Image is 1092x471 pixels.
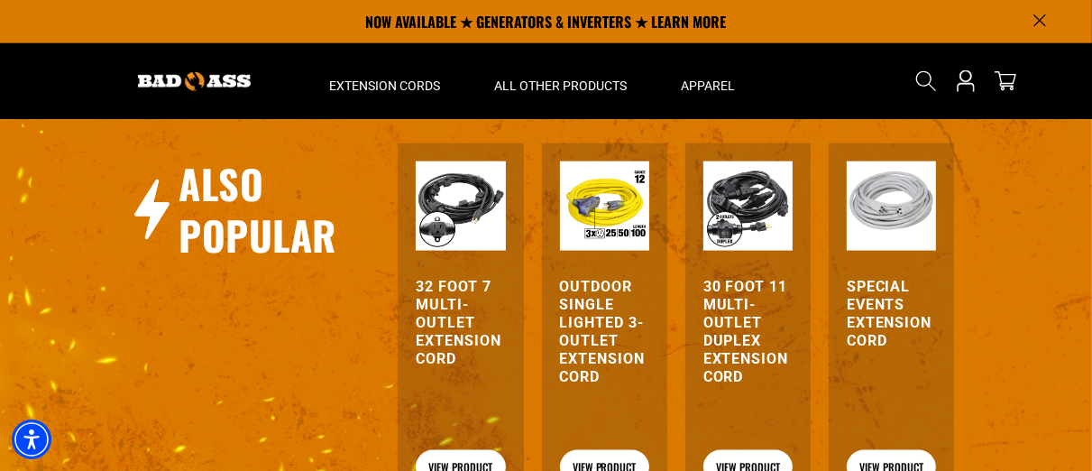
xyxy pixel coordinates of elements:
[703,278,793,386] a: 30 Foot 11 Multi-Outlet Duplex Extension Cord
[682,78,736,94] span: Apparel
[138,72,251,91] img: Bad Ass Extension Cords
[703,162,793,251] img: black
[847,278,936,350] a: Special Events Extension Cord
[560,278,649,386] a: Outdoor Single Lighted 3-Outlet Extension Cord
[416,278,505,368] a: 32 Foot 7 Multi-Outlet Extension Cord
[330,78,441,94] span: Extension Cords
[912,67,941,96] summary: Search
[303,43,468,119] summary: Extension Cords
[12,420,51,459] div: Accessibility Menu
[468,43,655,119] summary: All Other Products
[655,43,763,119] summary: Apparel
[560,162,649,251] img: Outdoor Single Lighted 3-Outlet Extension Cord
[991,70,1020,92] a: cart
[951,43,980,119] a: Open this option
[847,162,936,251] img: white
[179,158,350,261] h2: Also Popular
[416,162,505,251] img: black
[495,78,628,94] span: All Other Products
